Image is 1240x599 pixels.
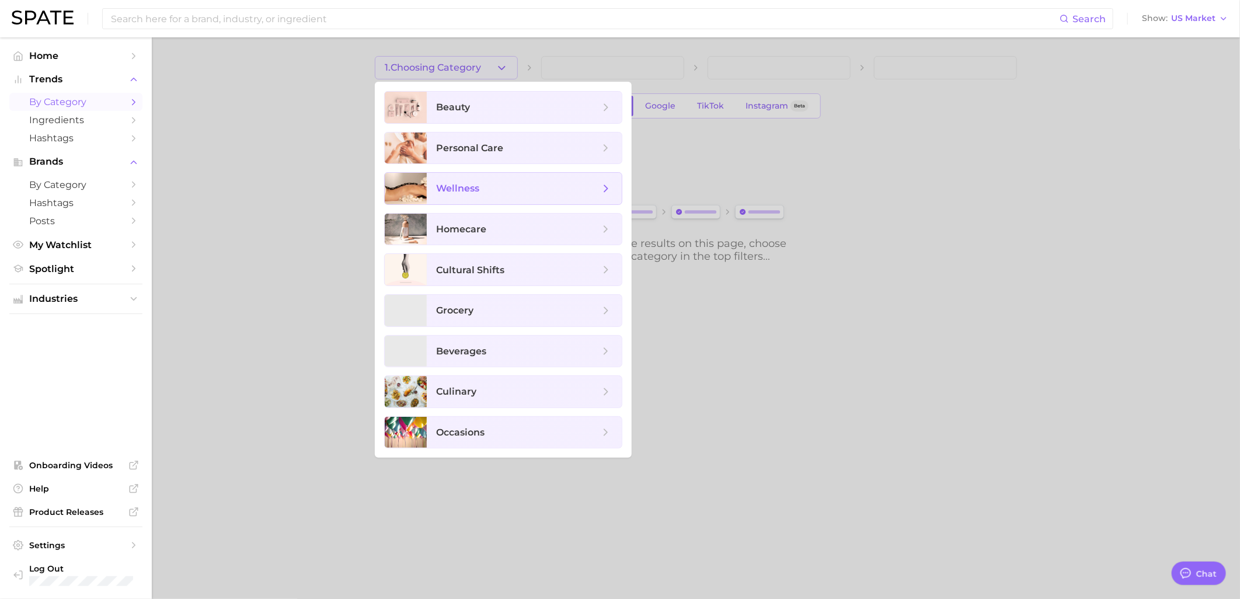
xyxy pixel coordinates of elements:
[375,82,632,458] ul: 1.Choosing Category
[9,176,142,194] a: by Category
[29,294,123,304] span: Industries
[436,264,504,276] span: cultural shifts
[9,560,142,590] a: Log out. Currently logged in with e-mail pryan@sharkninja.com.
[29,483,123,494] span: Help
[9,260,142,278] a: Spotlight
[436,224,486,235] span: homecare
[29,239,123,250] span: My Watchlist
[436,386,476,397] span: culinary
[436,427,485,438] span: occasions
[29,460,123,471] span: Onboarding Videos
[29,133,123,144] span: Hashtags
[1139,11,1231,26] button: ShowUS Market
[12,11,74,25] img: SPATE
[9,93,142,111] a: by Category
[29,215,123,227] span: Posts
[9,153,142,170] button: Brands
[9,111,142,129] a: Ingredients
[29,540,123,551] span: Settings
[436,346,486,357] span: beverages
[9,537,142,554] a: Settings
[9,236,142,254] a: My Watchlist
[29,114,123,126] span: Ingredients
[9,503,142,521] a: Product Releases
[1072,13,1106,25] span: Search
[436,102,470,113] span: beauty
[29,74,123,85] span: Trends
[9,129,142,147] a: Hashtags
[9,71,142,88] button: Trends
[29,96,123,107] span: by Category
[9,212,142,230] a: Posts
[436,183,479,194] span: wellness
[110,9,1060,29] input: Search here for a brand, industry, or ingredient
[436,142,503,154] span: personal care
[9,457,142,474] a: Onboarding Videos
[29,156,123,167] span: Brands
[9,480,142,497] a: Help
[29,263,123,274] span: Spotlight
[9,47,142,65] a: Home
[1171,15,1215,22] span: US Market
[1142,15,1168,22] span: Show
[9,194,142,212] a: Hashtags
[29,50,123,61] span: Home
[29,179,123,190] span: by Category
[436,305,473,316] span: grocery
[29,507,123,517] span: Product Releases
[29,197,123,208] span: Hashtags
[9,290,142,308] button: Industries
[29,563,133,574] span: Log Out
